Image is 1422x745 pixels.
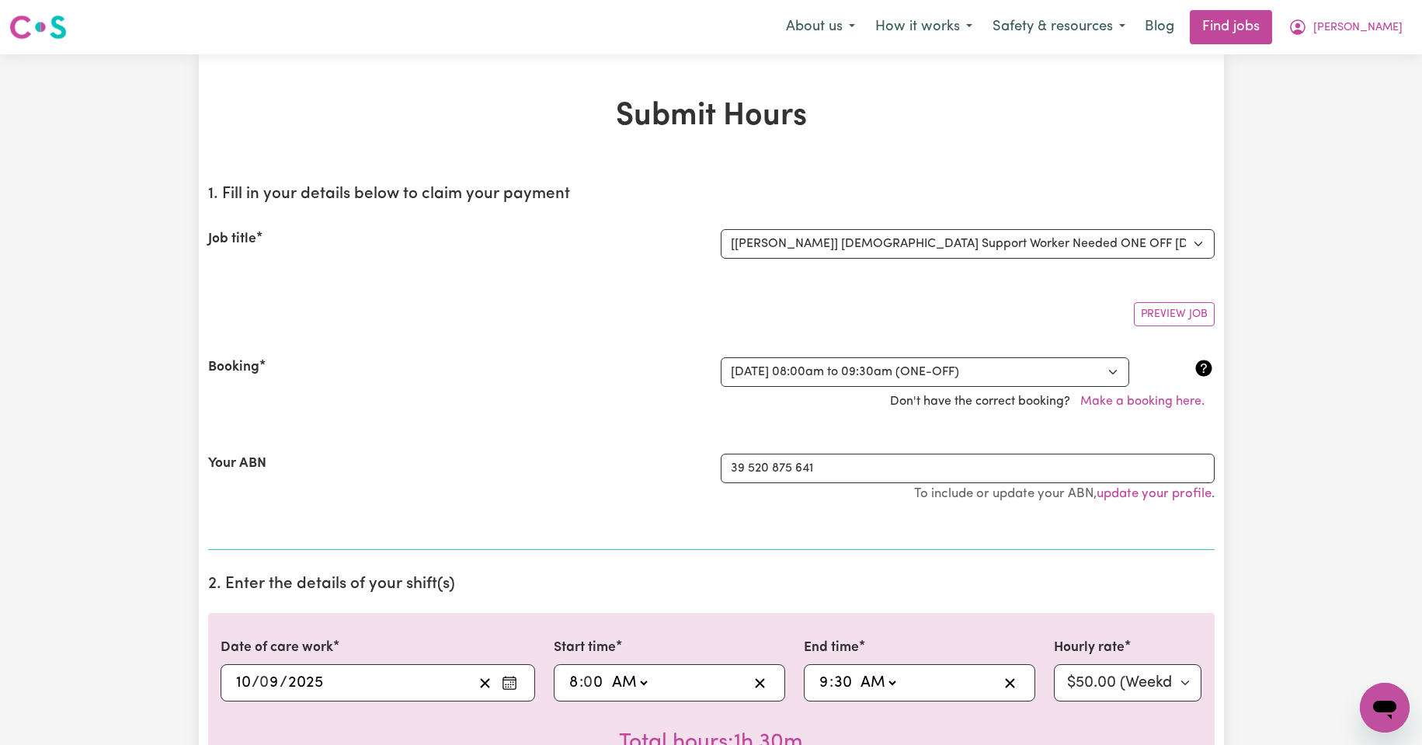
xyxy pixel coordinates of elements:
[208,185,1215,204] h2: 1. Fill in your details below to claim your payment
[776,11,865,44] button: About us
[865,11,982,44] button: How it works
[473,671,497,695] button: Clear date
[208,98,1215,135] h1: Submit Hours
[1135,10,1184,44] a: Blog
[1190,10,1272,44] a: Find jobs
[829,674,833,691] span: :
[914,487,1215,500] small: To include or update your ABN, .
[890,395,1215,408] span: Don't have the correct booking?
[1360,683,1410,733] iframe: Button to launch messaging window
[982,11,1135,44] button: Safety & resources
[208,229,256,249] label: Job title
[221,638,333,658] label: Date of care work
[1313,19,1403,37] span: [PERSON_NAME]
[208,357,259,378] label: Booking
[1097,487,1212,500] a: update your profile
[554,638,616,658] label: Start time
[260,671,280,695] input: --
[208,454,266,474] label: Your ABN
[1070,387,1215,416] button: Make a booking here.
[9,9,67,45] a: Careseekers logo
[208,575,1215,594] h2: 2. Enter the details of your shift(s)
[583,675,593,691] span: 0
[259,675,269,691] span: 0
[287,671,324,695] input: ----
[1278,11,1413,44] button: My Account
[584,671,604,695] input: --
[235,671,252,695] input: --
[1054,638,1125,658] label: Hourly rate
[804,638,859,658] label: End time
[568,671,579,695] input: --
[579,674,583,691] span: :
[819,671,829,695] input: --
[497,671,522,695] button: Enter the date of care work
[9,13,67,41] img: Careseekers logo
[833,671,853,695] input: --
[280,674,287,691] span: /
[252,674,259,691] span: /
[1134,302,1215,326] button: Preview Job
